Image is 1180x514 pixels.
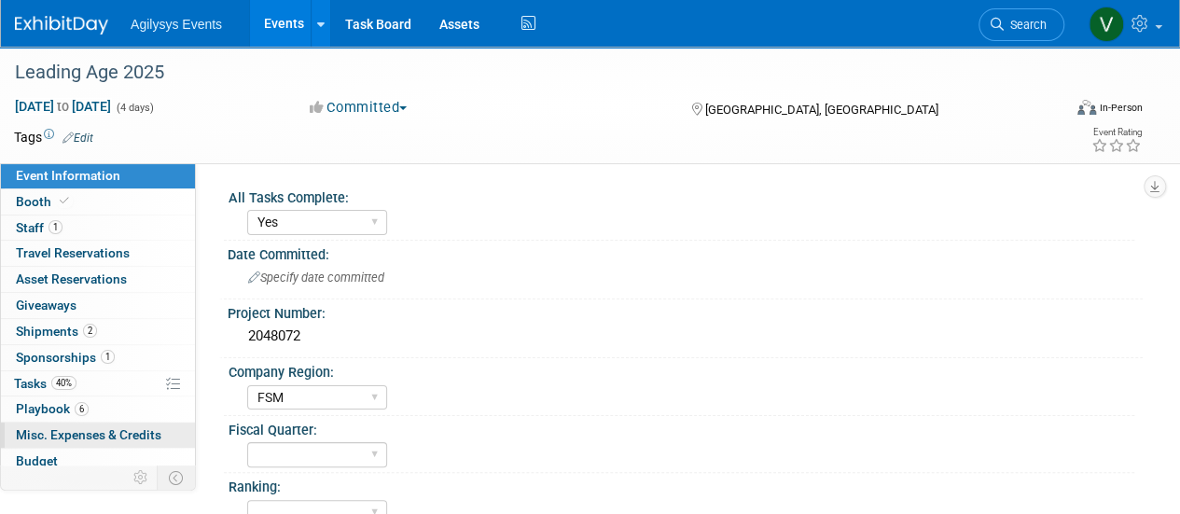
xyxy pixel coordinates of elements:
[1,215,195,241] a: Staff1
[1004,18,1047,32] span: Search
[16,168,120,183] span: Event Information
[1099,101,1143,115] div: In-Person
[229,416,1134,439] div: Fiscal Quarter:
[1091,128,1142,137] div: Event Rating
[228,241,1143,264] div: Date Committed:
[14,98,112,115] span: [DATE] [DATE]
[1,293,195,318] a: Giveaways
[1,241,195,266] a: Travel Reservations
[16,401,89,416] span: Playbook
[1089,7,1124,42] img: Vaitiare Munoz
[1,267,195,292] a: Asset Reservations
[16,427,161,442] span: Misc. Expenses & Credits
[16,324,97,339] span: Shipments
[158,465,196,490] td: Toggle Event Tabs
[1,345,195,370] a: Sponsorships1
[131,17,222,32] span: Agilysys Events
[1077,100,1096,115] img: Format-Inperson.png
[15,16,108,35] img: ExhibitDay
[115,102,154,114] span: (4 days)
[75,402,89,416] span: 6
[1,189,195,215] a: Booth
[16,194,73,209] span: Booth
[1,163,195,188] a: Event Information
[49,220,62,234] span: 1
[16,350,115,365] span: Sponsorships
[1,449,195,474] a: Budget
[229,358,1134,382] div: Company Region:
[228,299,1143,323] div: Project Number:
[16,271,127,286] span: Asset Reservations
[16,298,76,313] span: Giveaways
[14,128,93,146] td: Tags
[14,376,76,391] span: Tasks
[16,453,58,468] span: Budget
[83,324,97,338] span: 2
[1,396,195,422] a: Playbook6
[303,98,414,118] button: Committed
[8,56,1047,90] div: Leading Age 2025
[1,423,195,448] a: Misc. Expenses & Credits
[60,196,69,206] i: Booth reservation complete
[229,184,1134,207] div: All Tasks Complete:
[1,371,195,396] a: Tasks40%
[1,319,195,344] a: Shipments2
[16,220,62,235] span: Staff
[54,99,72,114] span: to
[704,103,937,117] span: [GEOGRAPHIC_DATA], [GEOGRAPHIC_DATA]
[978,97,1143,125] div: Event Format
[16,245,130,260] span: Travel Reservations
[979,8,1064,41] a: Search
[51,376,76,390] span: 40%
[125,465,158,490] td: Personalize Event Tab Strip
[242,322,1129,351] div: 2048072
[62,132,93,145] a: Edit
[248,271,384,285] span: Specify date committed
[101,350,115,364] span: 1
[229,473,1134,496] div: Ranking:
